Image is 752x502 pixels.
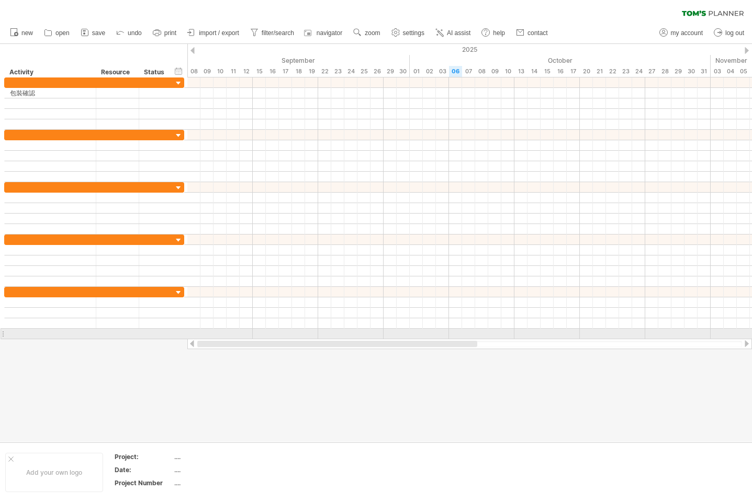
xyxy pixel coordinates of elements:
[384,66,397,77] div: Monday, 29 September 2025
[150,26,179,40] a: print
[389,26,428,40] a: settings
[725,29,744,37] span: log out
[711,66,724,77] div: Monday, 3 November 2025
[645,66,658,77] div: Monday, 27 October 2025
[657,26,706,40] a: my account
[128,29,142,37] span: undo
[78,26,108,40] a: save
[55,29,70,37] span: open
[279,66,292,77] div: Wednesday, 17 September 2025
[567,66,580,77] div: Friday, 17 October 2025
[684,66,698,77] div: Thursday, 30 October 2025
[331,66,344,77] div: Tuesday, 23 September 2025
[513,26,551,40] a: contact
[365,29,380,37] span: zoom
[344,66,357,77] div: Wednesday, 24 September 2025
[185,26,242,40] a: import / export
[698,66,711,77] div: Friday, 31 October 2025
[711,26,747,40] a: log out
[41,26,73,40] a: open
[397,66,410,77] div: Tuesday, 30 September 2025
[200,66,214,77] div: Tuesday, 9 September 2025
[302,26,345,40] a: navigator
[115,452,172,461] div: Project:
[737,66,750,77] div: Wednesday, 5 November 2025
[514,66,527,77] div: Monday, 13 October 2025
[423,66,436,77] div: Thursday, 2 October 2025
[317,29,342,37] span: navigator
[305,66,318,77] div: Friday, 19 September 2025
[164,29,176,37] span: print
[632,66,645,77] div: Friday, 24 October 2025
[493,29,505,37] span: help
[658,66,671,77] div: Tuesday, 28 October 2025
[447,29,470,37] span: AI assist
[671,29,703,37] span: my account
[5,453,103,492] div: Add your own logo
[527,29,548,37] span: contact
[554,66,567,77] div: Thursday, 16 October 2025
[122,55,410,66] div: September 2025
[318,66,331,77] div: Monday, 22 September 2025
[21,29,33,37] span: new
[199,29,239,37] span: import / export
[671,66,684,77] div: Wednesday, 29 October 2025
[351,26,383,40] a: zoom
[144,67,167,77] div: Status
[449,66,462,77] div: Monday, 6 October 2025
[501,66,514,77] div: Friday, 10 October 2025
[403,29,424,37] span: settings
[92,29,105,37] span: save
[9,67,90,77] div: Activity
[436,66,449,77] div: Friday, 3 October 2025
[10,88,91,98] div: 包裝確認
[266,66,279,77] div: Tuesday, 16 September 2025
[292,66,305,77] div: Thursday, 18 September 2025
[214,66,227,77] div: Wednesday, 10 September 2025
[101,67,133,77] div: Resource
[371,66,384,77] div: Friday, 26 September 2025
[724,66,737,77] div: Tuesday, 4 November 2025
[240,66,253,77] div: Friday, 12 September 2025
[174,478,262,487] div: ....
[115,478,172,487] div: Project Number
[606,66,619,77] div: Wednesday, 22 October 2025
[580,66,593,77] div: Monday, 20 October 2025
[227,66,240,77] div: Thursday, 11 September 2025
[115,465,172,474] div: Date:
[253,66,266,77] div: Monday, 15 September 2025
[433,26,474,40] a: AI assist
[174,465,262,474] div: ....
[187,66,200,77] div: Monday, 8 September 2025
[488,66,501,77] div: Thursday, 9 October 2025
[619,66,632,77] div: Thursday, 23 October 2025
[475,66,488,77] div: Wednesday, 8 October 2025
[262,29,294,37] span: filter/search
[174,452,262,461] div: ....
[527,66,541,77] div: Tuesday, 14 October 2025
[541,66,554,77] div: Wednesday, 15 October 2025
[410,55,711,66] div: October 2025
[357,66,371,77] div: Thursday, 25 September 2025
[114,26,145,40] a: undo
[593,66,606,77] div: Tuesday, 21 October 2025
[7,26,36,40] a: new
[410,66,423,77] div: Wednesday, 1 October 2025
[479,26,508,40] a: help
[462,66,475,77] div: Tuesday, 7 October 2025
[248,26,297,40] a: filter/search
